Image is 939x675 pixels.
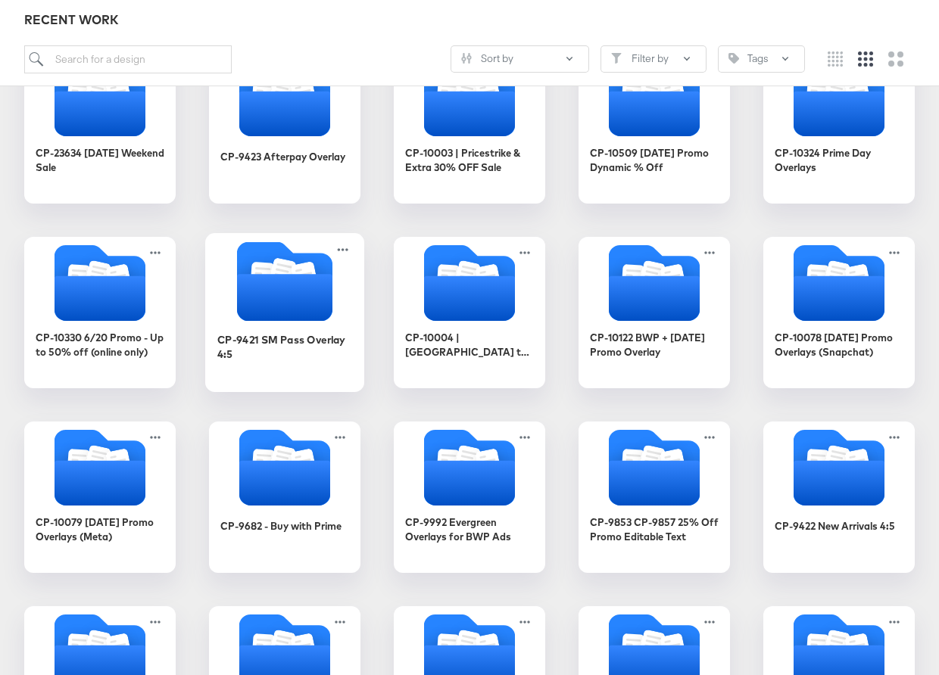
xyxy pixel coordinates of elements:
svg: Folder [209,61,360,136]
div: CP-10004 | [GEOGRAPHIC_DATA] to Store Push [405,331,534,359]
div: CP-10079 [DATE] Promo Overlays (Meta) [24,421,176,573]
div: CP-10078 [DATE] Promo Overlays (Snapchat) [775,331,903,359]
svg: Folder [763,430,915,505]
div: CP-9682 - Buy with Prime [209,421,360,573]
div: CP-10078 [DATE] Promo Overlays (Snapchat) [763,237,915,388]
div: CP-9421 SM Pass Overlay 4:5 [205,233,364,392]
div: CP-10003 | Pricestrike & Extra 30% OFF Sale [405,146,534,174]
svg: Tag [728,53,739,64]
svg: Folder [209,430,360,505]
div: CP-9853 CP-9857 25% Off Promo Editable Text [590,515,719,543]
input: Search for a design [24,45,232,73]
svg: Folder [24,61,176,136]
div: CP-10324 Prime Day Overlays [775,146,903,174]
div: CP-10004 | [GEOGRAPHIC_DATA] to Store Push [394,237,545,388]
div: CP-10122 BWP + [DATE] Promo Overlay [590,331,719,359]
div: CP-9682 - Buy with Prime [220,519,342,533]
svg: Folder [763,245,915,321]
svg: Folder [24,430,176,505]
div: CP-23634 [DATE] Weekend Sale [36,146,164,174]
div: CP-9422 New Arrivals 4:5 [775,519,895,533]
button: FilterFilter by [601,45,707,73]
div: CP-9992 Evergreen Overlays for BWP Ads [405,515,534,543]
div: CP-9421 SM Pass Overlay 4:5 [217,331,353,361]
svg: Folder [24,245,176,321]
div: RECENT WORK [24,11,915,29]
div: CP-10330 6/20 Promo - Up to 50% off (online only) [24,237,176,388]
svg: Folder [579,245,730,321]
svg: Folder [394,245,545,321]
div: CP-10122 BWP + [DATE] Promo Overlay [579,237,730,388]
div: CP-9423 Afterpay Overlay [209,52,360,204]
div: CP-10330 6/20 Promo - Up to 50% off (online only) [36,331,164,359]
svg: Folder [763,61,915,136]
svg: Folder [579,61,730,136]
div: CP-10509 [DATE] Promo Dynamic % Off [590,146,719,174]
div: CP-9853 CP-9857 25% Off Promo Editable Text [579,421,730,573]
svg: Small grid [828,51,843,67]
svg: Medium grid [858,51,873,67]
button: SlidersSort by [451,45,589,73]
svg: Folder [579,430,730,505]
div: CP-10003 | Pricestrike & Extra 30% OFF Sale [394,52,545,204]
div: CP-9422 New Arrivals 4:5 [763,421,915,573]
svg: Folder [205,241,364,321]
svg: Filter [611,53,622,64]
svg: Folder [394,61,545,136]
svg: Folder [394,430,545,505]
button: TagTags [718,45,805,73]
div: CP-9992 Evergreen Overlays for BWP Ads [394,421,545,573]
svg: Large grid [888,51,903,67]
div: CP-10509 [DATE] Promo Dynamic % Off [579,52,730,204]
div: CP-23634 [DATE] Weekend Sale [24,52,176,204]
div: CP-10324 Prime Day Overlays [763,52,915,204]
svg: Sliders [461,53,472,64]
div: CP-10079 [DATE] Promo Overlays (Meta) [36,515,164,543]
div: CP-9423 Afterpay Overlay [220,150,345,164]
